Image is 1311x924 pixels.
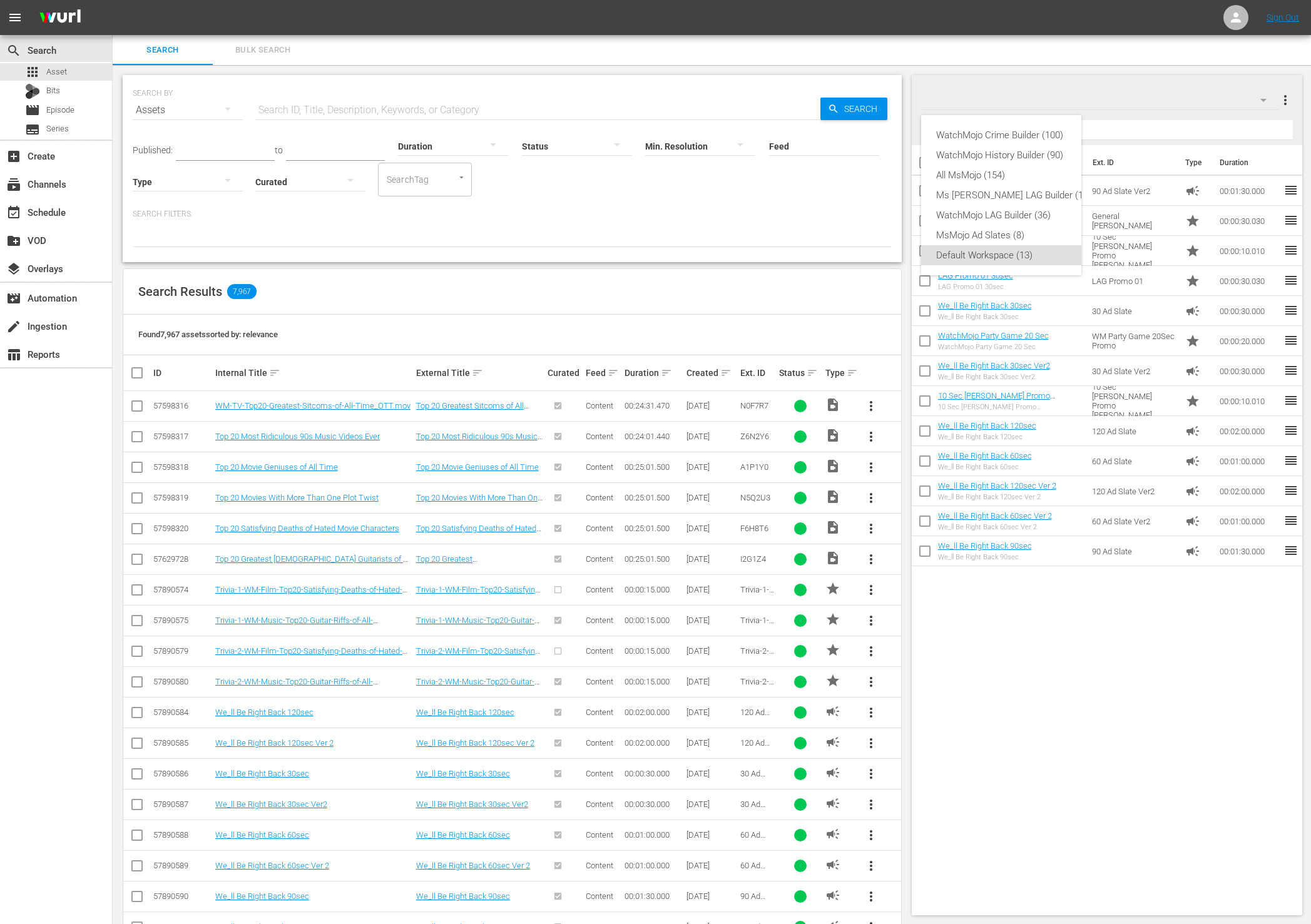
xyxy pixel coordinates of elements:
[936,125,1091,145] div: WatchMojo Crime Builder (100)
[936,185,1091,205] div: Ms [PERSON_NAME] LAG Builder (10)
[936,165,1091,185] div: All MsMojo (154)
[936,205,1091,225] div: WatchMojo LAG Builder (36)
[936,145,1091,165] div: WatchMojo History Builder (90)
[936,245,1091,265] div: Default Workspace (13)
[936,225,1091,245] div: MsMojo Ad Slates (8)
